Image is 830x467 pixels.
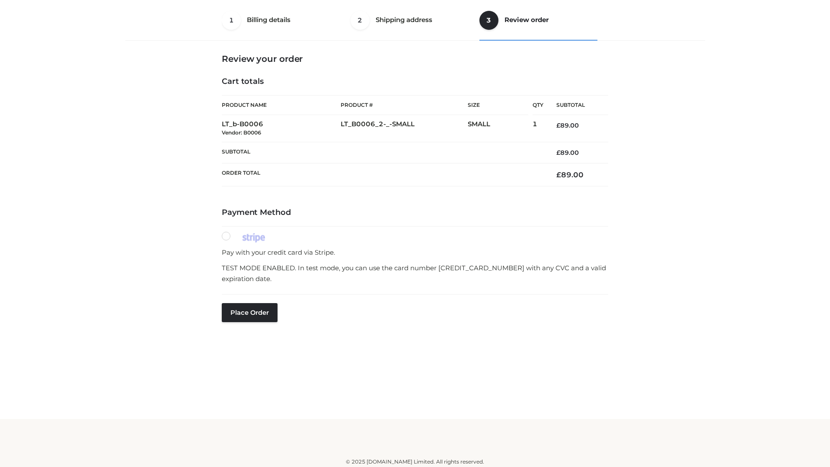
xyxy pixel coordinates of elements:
[556,149,560,157] span: £
[222,54,608,64] h3: Review your order
[222,77,608,86] h4: Cart totals
[543,96,608,115] th: Subtotal
[533,95,543,115] th: Qty
[222,247,608,258] p: Pay with your credit card via Stripe.
[222,95,341,115] th: Product Name
[341,95,468,115] th: Product #
[556,170,584,179] bdi: 89.00
[222,262,608,285] p: TEST MODE ENABLED. In test mode, you can use the card number [CREDIT_CARD_NUMBER] with any CVC an...
[533,115,543,142] td: 1
[222,115,341,142] td: LT_b-B0006
[222,163,543,186] th: Order Total
[556,122,560,129] span: £
[556,170,561,179] span: £
[556,122,579,129] bdi: 89.00
[468,96,528,115] th: Size
[222,303,278,322] button: Place order
[222,208,608,218] h4: Payment Method
[128,457,702,466] div: © 2025 [DOMAIN_NAME] Limited. All rights reserved.
[341,115,468,142] td: LT_B0006_2-_-SMALL
[556,149,579,157] bdi: 89.00
[222,129,261,136] small: Vendor: B0006
[468,115,533,142] td: SMALL
[222,142,543,163] th: Subtotal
